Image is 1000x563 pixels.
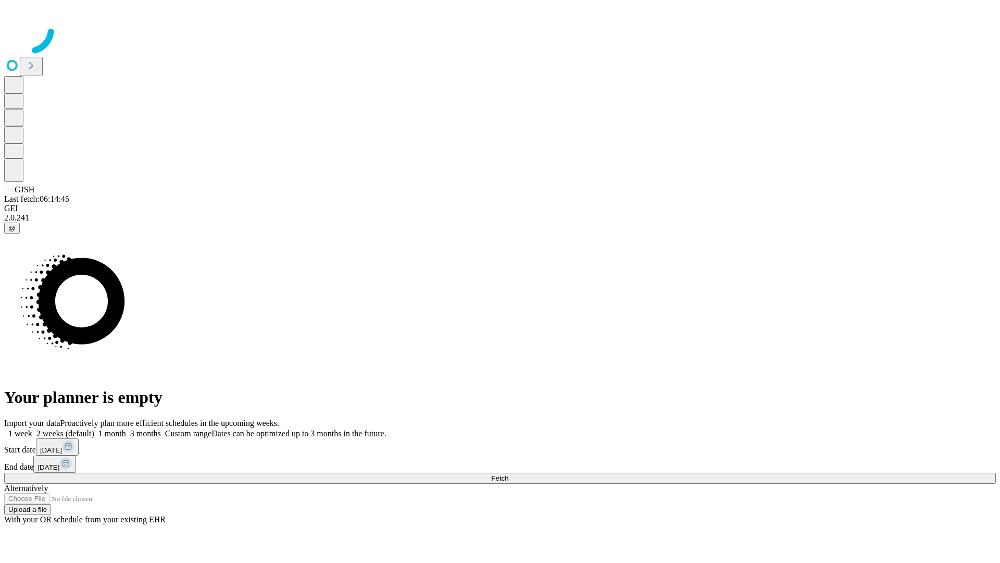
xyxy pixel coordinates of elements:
[211,429,386,438] span: Dates can be optimized up to 3 months in the future.
[4,388,996,407] h1: Your planner is empty
[98,429,126,438] span: 1 month
[60,419,279,427] span: Proactively plan more efficient schedules in the upcoming weeks.
[36,429,94,438] span: 2 weeks (default)
[4,438,996,456] div: Start date
[165,429,211,438] span: Custom range
[4,456,996,473] div: End date
[4,223,20,234] button: @
[8,429,32,438] span: 1 week
[4,515,166,524] span: With your OR schedule from your existing EHR
[4,213,996,223] div: 2.0.241
[4,204,996,213] div: GEI
[130,429,161,438] span: 3 months
[8,224,16,232] span: @
[491,474,508,482] span: Fetch
[4,194,69,203] span: Last fetch: 06:14:45
[37,463,59,471] span: [DATE]
[36,438,79,456] button: [DATE]
[33,456,76,473] button: [DATE]
[4,419,60,427] span: Import your data
[4,504,51,515] button: Upload a file
[15,185,34,194] span: GJSH
[4,473,996,484] button: Fetch
[40,446,62,454] span: [DATE]
[4,484,48,493] span: Alternatively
